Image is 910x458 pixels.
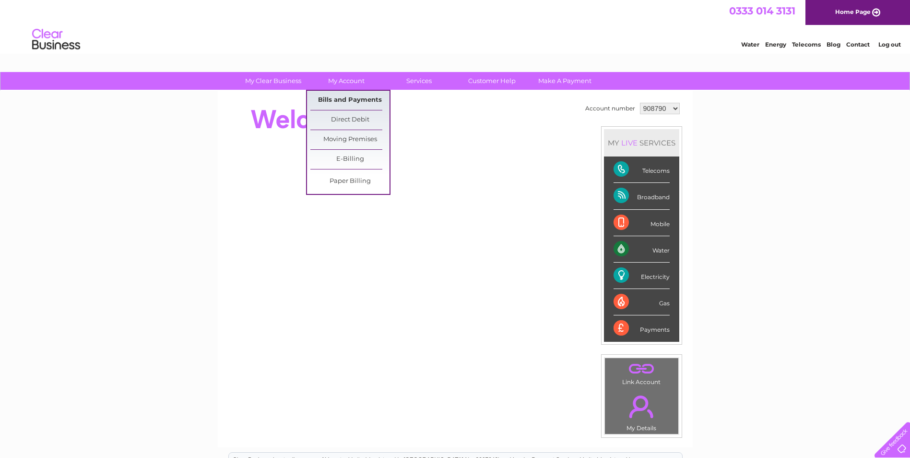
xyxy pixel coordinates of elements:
[310,91,390,110] a: Bills and Payments
[229,5,682,47] div: Clear Business is a trading name of Verastar Limited (registered in [GEOGRAPHIC_DATA] No. 3667643...
[614,263,670,289] div: Electricity
[310,130,390,149] a: Moving Premises
[614,157,670,183] div: Telecoms
[604,358,679,388] td: Link Account
[846,41,870,48] a: Contact
[310,110,390,130] a: Direct Debit
[379,72,459,90] a: Services
[878,41,901,48] a: Log out
[307,72,386,90] a: My Account
[614,315,670,341] div: Payments
[310,172,390,191] a: Paper Billing
[583,100,638,117] td: Account number
[607,361,676,377] a: .
[525,72,604,90] a: Make A Payment
[604,129,679,157] div: MY SERVICES
[607,390,676,423] a: .
[452,72,532,90] a: Customer Help
[32,25,81,54] img: logo.png
[614,210,670,236] div: Mobile
[619,138,639,147] div: LIVE
[614,289,670,315] div: Gas
[234,72,313,90] a: My Clear Business
[614,183,670,209] div: Broadband
[604,387,679,434] td: My Details
[614,236,670,263] div: Water
[765,41,786,48] a: Energy
[729,5,795,17] a: 0333 014 3131
[792,41,821,48] a: Telecoms
[827,41,840,48] a: Blog
[741,41,759,48] a: Water
[310,150,390,169] a: E-Billing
